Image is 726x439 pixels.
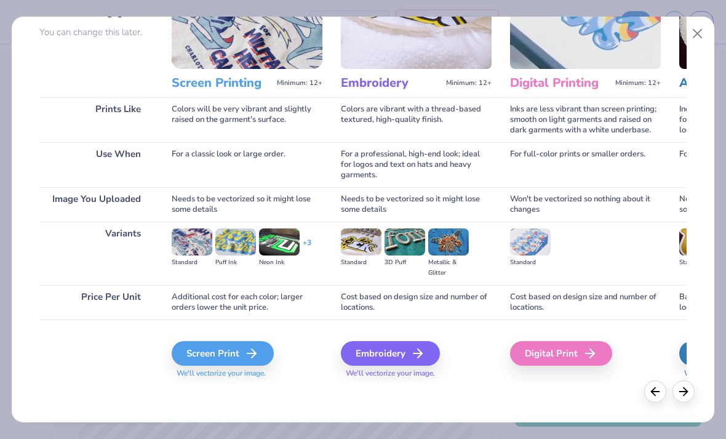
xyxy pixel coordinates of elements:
[679,257,720,268] div: Standard
[341,75,441,91] h3: Embroidery
[341,97,492,142] div: Colors are vibrant with a thread-based textured, high-quality finish.
[615,79,661,87] span: Minimum: 12+
[39,285,153,320] div: Price Per Unit
[385,257,425,268] div: 3D Puff
[341,285,492,320] div: Cost based on design size and number of locations.
[341,257,381,268] div: Standard
[686,22,709,46] button: Close
[172,228,212,256] img: Standard
[385,228,425,256] img: 3D Puff
[172,368,322,379] span: We'll vectorize your image.
[341,228,381,256] img: Standard
[341,187,492,222] div: Needs to be vectorized so it might lose some details
[172,285,322,320] div: Additional cost for each color; larger orders lower the unit price.
[510,187,661,222] div: Won't be vectorized so nothing about it changes
[510,257,551,268] div: Standard
[510,142,661,187] div: For full-color prints or smaller orders.
[172,341,274,366] div: Screen Print
[39,142,153,187] div: Use When
[39,97,153,142] div: Prints Like
[259,257,300,268] div: Neon Ink
[341,341,440,366] div: Embroidery
[510,75,610,91] h3: Digital Printing
[679,228,720,256] img: Standard
[341,368,492,379] span: We'll vectorize your image.
[172,257,212,268] div: Standard
[510,341,612,366] div: Digital Print
[277,79,322,87] span: Minimum: 12+
[215,228,256,256] img: Puff Ink
[172,97,322,142] div: Colors will be very vibrant and slightly raised on the garment's surface.
[510,97,661,142] div: Inks are less vibrant than screen printing; smooth on light garments and raised on dark garments ...
[215,257,256,268] div: Puff Ink
[39,222,153,285] div: Variants
[39,187,153,222] div: Image You Uploaded
[446,79,492,87] span: Minimum: 12+
[428,257,469,278] div: Metallic & Glitter
[428,228,469,256] img: Metallic & Glitter
[510,285,661,320] div: Cost based on design size and number of locations.
[172,187,322,222] div: Needs to be vectorized so it might lose some details
[172,75,272,91] h3: Screen Printing
[510,228,551,256] img: Standard
[341,142,492,187] div: For a professional, high-end look; ideal for logos and text on hats and heavy garments.
[172,142,322,187] div: For a classic look or large order.
[39,27,153,38] p: You can change this later.
[303,238,311,259] div: + 3
[259,228,300,256] img: Neon Ink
